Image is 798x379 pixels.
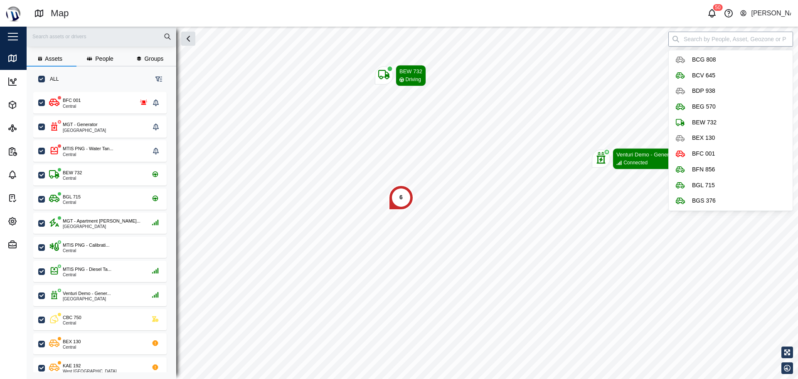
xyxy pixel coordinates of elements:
div: Map [22,54,39,63]
div: BFC 001 [63,97,81,104]
span: People [95,56,113,62]
div: Reports [22,147,49,156]
div: Alarms [22,170,47,179]
div: Central [63,345,81,349]
div: Central [63,321,81,325]
div: 50 [713,4,722,11]
button: [PERSON_NAME] [739,7,791,19]
div: BEW 732 [399,67,422,76]
span: Assets [45,56,62,62]
div: Central [63,176,82,181]
div: MGT - Apartment [PERSON_NAME]... [63,218,140,225]
div: KAE 192 [63,362,81,369]
div: BEG 570 [692,102,716,111]
div: MGT - Generator [63,121,98,128]
div: Central [63,249,109,253]
div: Central [63,153,113,157]
div: Connected [623,159,648,167]
div: Venturi Demo - Gener... [63,290,111,297]
div: BCV 645 [692,71,715,80]
div: Settings [22,217,49,226]
div: MTIS PNG - Water Tan... [63,145,113,152]
div: BEX 130 [63,338,81,345]
div: MTIS PNG - Calibrati... [63,242,109,249]
div: West [GEOGRAPHIC_DATA] [63,369,116,374]
div: Map marker [375,65,426,86]
div: Admin [22,240,45,249]
div: Sites [22,124,41,133]
div: 6 [399,193,403,202]
input: Search assets or drivers [32,30,171,43]
div: Central [63,104,81,109]
span: Groups [144,56,163,62]
div: Driving [406,76,421,84]
div: Tasks [22,193,43,203]
div: Assets [22,100,46,109]
div: Central [63,201,81,205]
div: MTIS PNG - Diesel Ta... [63,266,111,273]
div: [GEOGRAPHIC_DATA] [63,225,140,229]
canvas: Map [27,27,798,379]
div: [PERSON_NAME] [751,8,791,19]
div: BEW 732 [692,118,717,127]
img: Main Logo [4,4,22,22]
div: Map marker [592,148,677,169]
div: BCG 808 [692,55,716,64]
div: BEW 732 [63,169,82,176]
div: CBC 750 [63,314,81,321]
div: Venturi Demo - Gener... [616,151,673,159]
div: [GEOGRAPHIC_DATA] [63,297,111,301]
div: Map [51,6,69,21]
div: Central [63,273,111,277]
div: BFC 001 [692,149,715,159]
label: ALL [45,76,59,82]
div: Dashboard [22,77,57,86]
div: BGL 715 [692,181,715,190]
div: BEX 130 [692,134,715,143]
div: BGS 376 [692,196,716,206]
div: BGL 715 [63,193,81,201]
div: BFN 856 [692,165,715,174]
div: BDP 938 [692,87,715,96]
div: grid [33,89,176,372]
div: [GEOGRAPHIC_DATA] [63,129,106,133]
input: Search by People, Asset, Geozone or Place [668,32,793,47]
div: Map marker [389,185,414,210]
